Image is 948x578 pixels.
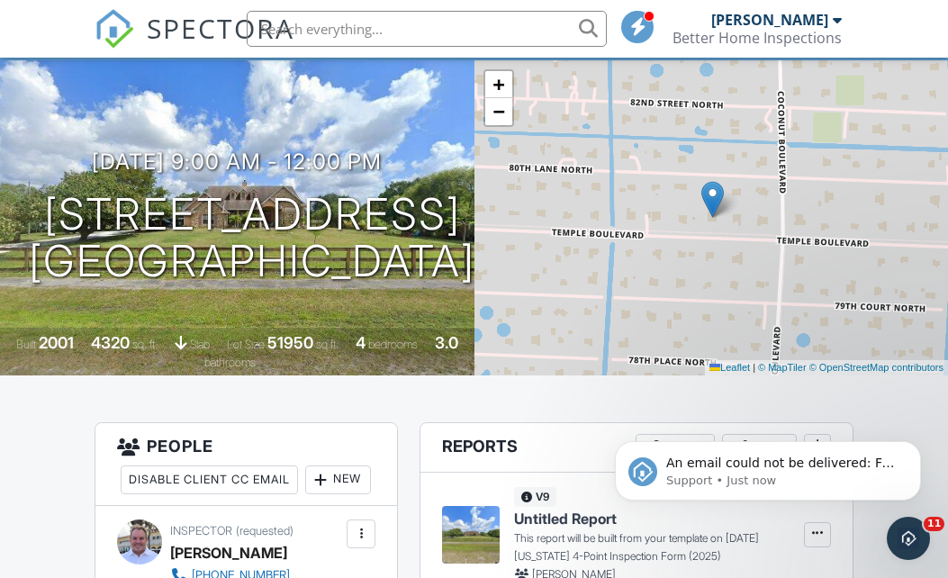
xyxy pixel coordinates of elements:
span: SPECTORA [147,9,294,47]
a: Zoom in [485,71,512,98]
span: Inspector [170,524,232,537]
a: SPECTORA [95,24,294,62]
div: Disable Client CC Email [121,465,298,494]
span: (requested) [236,524,293,537]
a: Zoom out [485,98,512,125]
div: 2001 [39,333,74,352]
div: 4 [356,333,366,352]
span: sq. ft. [132,338,158,351]
span: slab [190,338,210,351]
div: Better Home Inspections [673,29,842,47]
img: Marker [701,181,724,218]
h3: People [95,423,397,506]
span: − [492,100,504,122]
input: Search everything... [247,11,607,47]
div: New [305,465,371,494]
span: Lot Size [227,338,265,351]
h3: [DATE] 9:00 am - 12:00 pm [92,149,382,174]
a: © MapTiler [758,362,807,373]
h1: [STREET_ADDRESS] [GEOGRAPHIC_DATA] [29,191,475,286]
a: Leaflet [709,362,750,373]
div: 51950 [267,333,313,352]
span: | [753,362,755,373]
div: 3.0 [435,333,458,352]
span: bathrooms [204,356,256,369]
span: Built [16,338,36,351]
div: [PERSON_NAME] [170,539,287,566]
iframe: Intercom notifications message [588,403,948,529]
img: The Best Home Inspection Software - Spectora [95,9,134,49]
iframe: Intercom live chat [887,517,930,560]
div: [PERSON_NAME] [711,11,828,29]
span: + [492,73,504,95]
span: bedrooms [368,338,418,351]
a: © OpenStreetMap contributors [809,362,943,373]
div: 4320 [91,333,130,352]
span: 11 [924,517,944,531]
span: sq.ft. [316,338,339,351]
